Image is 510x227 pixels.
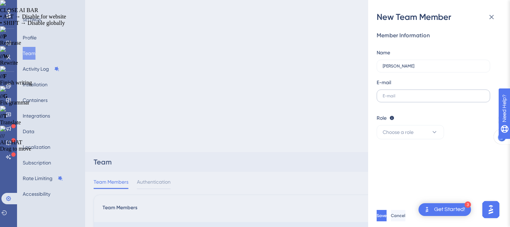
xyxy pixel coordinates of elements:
[377,213,387,218] span: Save
[391,210,405,221] button: Cancel
[423,205,431,214] img: launcher-image-alternative-text
[418,203,471,216] div: Open Get Started! checklist, remaining modules: 3
[377,210,387,221] button: Save
[17,2,44,10] span: Need Help?
[434,206,465,214] div: Get Started!
[480,199,501,220] iframe: UserGuiding AI Assistant Launcher
[391,213,405,218] span: Cancel
[465,201,471,208] div: 3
